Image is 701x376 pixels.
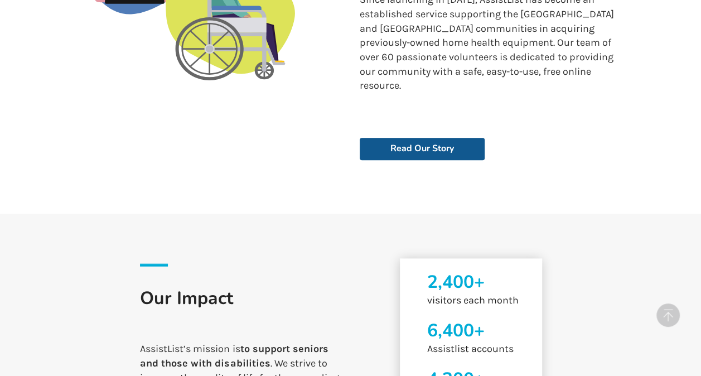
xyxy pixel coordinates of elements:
h1: 6,400+ [427,319,542,342]
h1: Our Impact [140,286,341,333]
a: Read Our Story [360,138,485,160]
p: visitors each month [427,293,542,308]
p: Assistlist accounts [427,342,542,356]
h1: 2,400+ [427,271,542,293]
